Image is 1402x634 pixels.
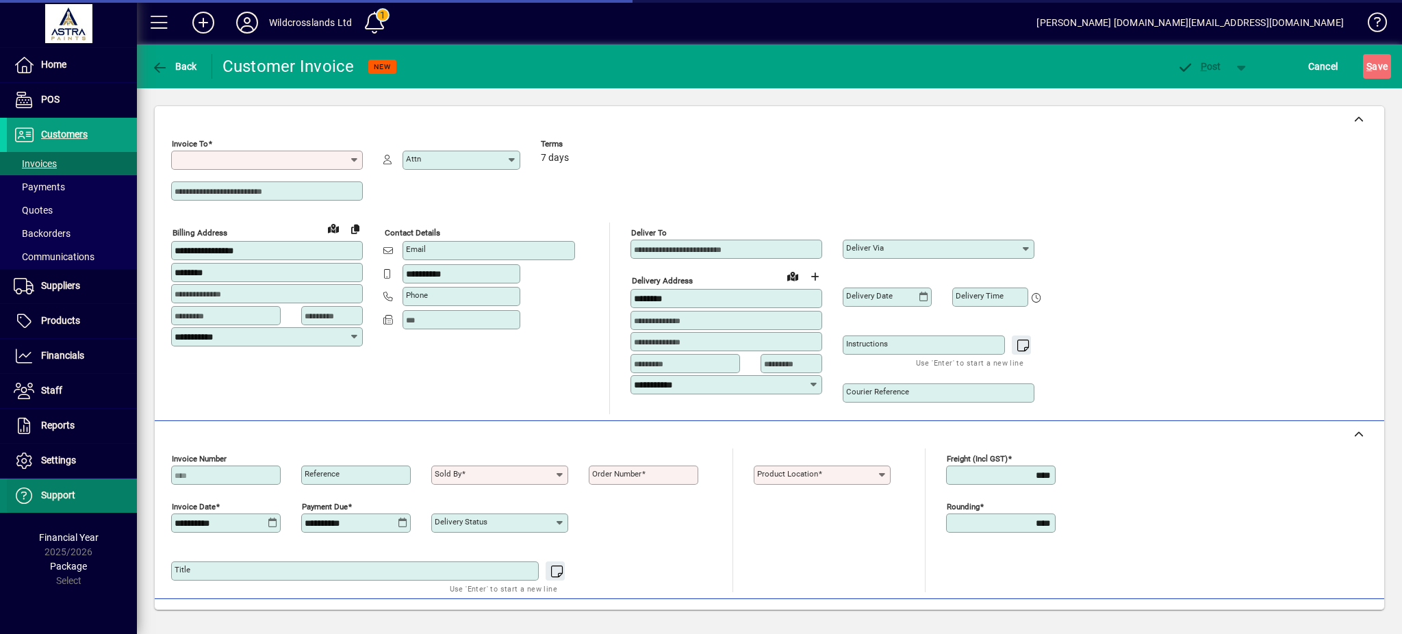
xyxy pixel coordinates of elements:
mat-label: Delivery time [956,291,1004,301]
mat-label: Title [175,565,190,574]
button: Profile [225,10,269,35]
span: Customers [41,129,88,140]
span: Cancel [1308,55,1338,77]
span: Terms [541,140,623,149]
mat-label: Payment due [302,502,348,511]
button: Add [181,10,225,35]
a: Home [7,48,137,82]
span: Product History [914,607,984,629]
a: Products [7,304,137,338]
button: Save [1363,54,1391,79]
a: Staff [7,374,137,408]
a: Knowledge Base [1358,3,1385,47]
mat-label: Instructions [846,339,888,348]
button: Choose address [804,266,826,288]
mat-label: Invoice To [172,139,208,149]
span: Reports [41,420,75,431]
mat-label: Delivery date [846,291,893,301]
span: Home [41,59,66,70]
a: Support [7,479,137,513]
span: Quotes [14,205,53,216]
mat-label: Sold by [435,469,461,479]
span: Payments [14,181,65,192]
span: ave [1366,55,1388,77]
span: POS [41,94,60,105]
mat-label: Freight (incl GST) [947,454,1008,464]
a: Communications [7,245,137,268]
span: S [1366,61,1372,72]
a: Suppliers [7,269,137,303]
mat-label: Delivery status [435,517,487,527]
div: Wildcrosslands Ltd [269,12,352,34]
a: POS [7,83,137,117]
span: Financials [41,350,84,361]
mat-label: Courier Reference [846,387,909,396]
mat-label: Deliver To [631,228,667,238]
span: Package [50,561,87,572]
mat-label: Rounding [947,502,980,511]
span: Settings [41,455,76,466]
span: 7 days [541,153,569,164]
a: Financials [7,339,137,373]
mat-hint: Use 'Enter' to start a new line [450,581,557,596]
a: Payments [7,175,137,199]
button: Copy to Delivery address [344,218,366,240]
mat-label: Invoice date [172,502,216,511]
span: P [1201,61,1207,72]
span: ost [1177,61,1221,72]
a: Invoices [7,152,137,175]
a: Reports [7,409,137,443]
a: View on map [322,217,344,239]
a: View on map [782,265,804,287]
span: Invoices [14,158,57,169]
span: Financial Year [39,532,99,543]
span: Staff [41,385,62,396]
a: Settings [7,444,137,478]
mat-label: Deliver via [846,243,884,253]
mat-label: Attn [406,154,421,164]
span: NEW [374,62,391,71]
mat-label: Product location [757,469,818,479]
mat-label: Email [406,244,426,254]
mat-label: Invoice number [172,454,227,464]
button: Product [1284,606,1353,631]
span: Communications [14,251,94,262]
mat-label: Reference [305,469,340,479]
app-page-header-button: Back [137,54,212,79]
a: Backorders [7,222,137,245]
mat-label: Phone [406,290,428,300]
mat-label: Order number [592,469,641,479]
span: Back [151,61,197,72]
button: Cancel [1305,54,1342,79]
span: Support [41,490,75,500]
span: Products [41,315,80,326]
button: Post [1170,54,1228,79]
a: Quotes [7,199,137,222]
button: Product History [908,606,989,631]
button: Back [148,54,201,79]
span: Suppliers [41,280,80,291]
div: [PERSON_NAME] [DOMAIN_NAME][EMAIL_ADDRESS][DOMAIN_NAME] [1036,12,1344,34]
span: Backorders [14,228,71,239]
mat-hint: Use 'Enter' to start a new line [916,355,1023,370]
div: Customer Invoice [222,55,355,77]
span: Product [1291,607,1347,629]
